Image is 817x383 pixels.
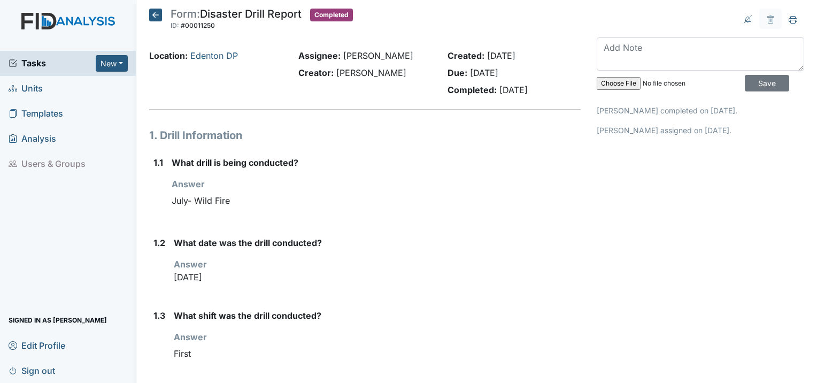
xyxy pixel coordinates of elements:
strong: Assignee: [298,50,341,61]
strong: Answer [172,179,205,189]
span: Units [9,80,43,97]
strong: Location: [149,50,188,61]
div: July- Wild Fire [172,190,581,211]
p: [PERSON_NAME] assigned on [DATE]. [597,125,804,136]
strong: Creator: [298,67,334,78]
p: [PERSON_NAME] completed on [DATE]. [597,105,804,116]
strong: Due: [448,67,467,78]
span: Form: [171,7,200,20]
span: Completed [310,9,353,21]
label: 1.1 [153,156,163,169]
label: What date was the drill conducted? [174,236,322,249]
div: Disaster Drill Report [171,9,302,32]
span: [PERSON_NAME] [336,67,406,78]
h1: 1. Drill Information [149,127,581,143]
label: 1.2 [153,236,165,249]
strong: Completed: [448,85,497,95]
label: What shift was the drill conducted? [174,309,321,322]
button: New [96,55,128,72]
span: Signed in as [PERSON_NAME] [9,312,107,328]
label: 1.3 [153,309,165,322]
strong: Answer [174,332,207,342]
span: [DATE] [499,85,528,95]
div: First [174,343,581,364]
span: [PERSON_NAME] [343,50,413,61]
span: Templates [9,105,63,122]
span: [DATE] [487,50,515,61]
span: Analysis [9,131,56,147]
input: Save [745,75,789,91]
strong: Answer [174,259,207,270]
span: Edit Profile [9,337,65,354]
span: Sign out [9,362,55,379]
label: What drill is being conducted? [172,156,298,169]
p: [DATE] [174,271,581,284]
span: ID: [171,21,179,29]
a: Tasks [9,57,96,70]
a: Edenton DP [190,50,238,61]
strong: Created: [448,50,484,61]
span: [DATE] [470,67,498,78]
span: #00011250 [181,21,215,29]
